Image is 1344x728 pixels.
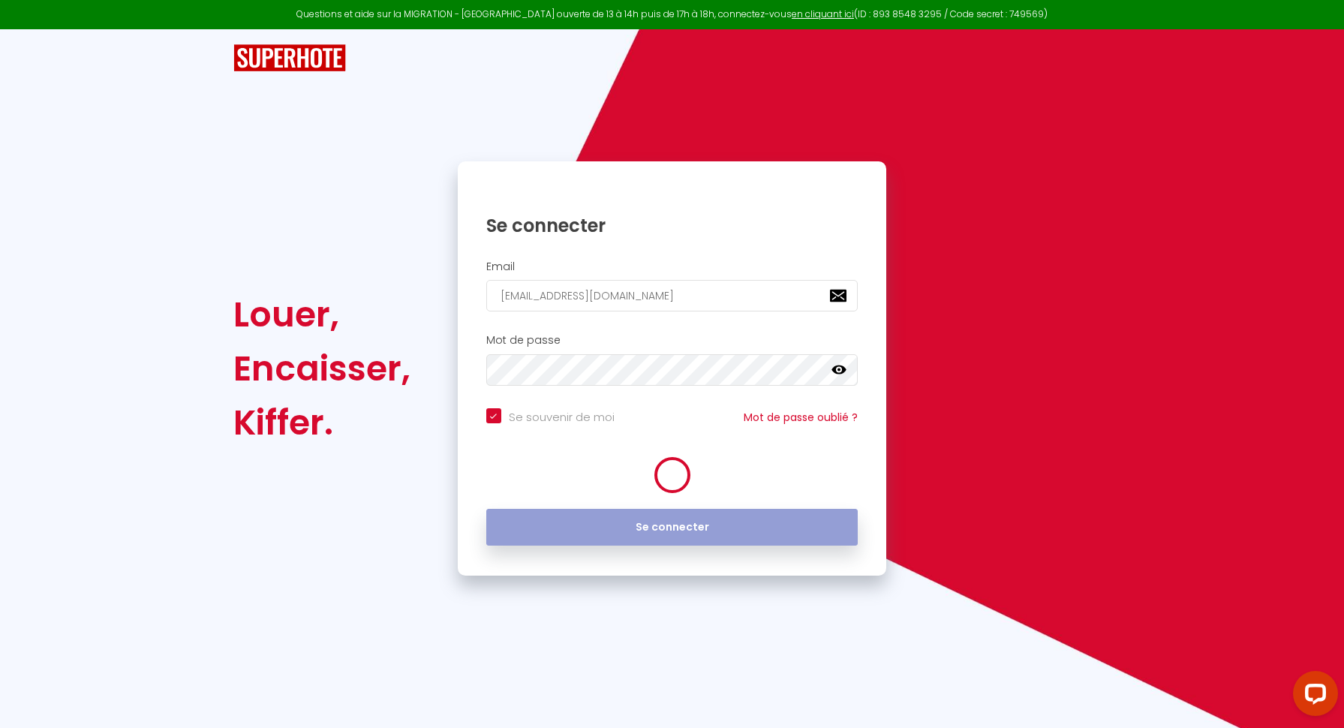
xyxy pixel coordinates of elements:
[1281,665,1344,728] iframe: LiveChat chat widget
[233,287,410,341] div: Louer,
[486,214,858,237] h1: Se connecter
[744,410,858,425] a: Mot de passe oublié ?
[486,280,858,311] input: Ton Email
[486,260,858,273] h2: Email
[486,509,858,546] button: Se connecter
[233,396,410,450] div: Kiffer.
[486,334,858,347] h2: Mot de passe
[792,8,854,20] a: en cliquant ici
[233,341,410,396] div: Encaisser,
[233,44,346,72] img: SuperHote logo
